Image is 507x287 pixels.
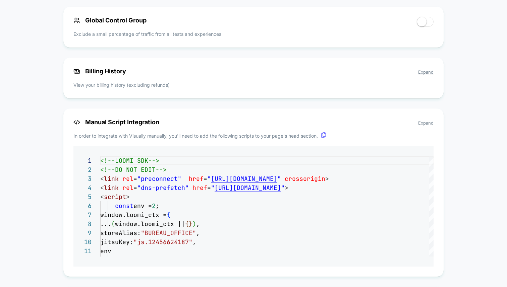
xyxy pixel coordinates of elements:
[73,68,434,75] span: Billing History
[73,119,434,126] span: Manual Script Integration
[418,120,434,126] span: Expand
[73,17,147,24] span: Global Control Group
[73,81,434,88] p: View your billing history (excluding refunds)
[73,30,221,38] p: Exclude a small percentage of traffic from all tests and experiences
[418,69,434,75] span: Expand
[73,132,434,139] p: In order to integrate with Visually manually, you'll need to add the following scripts to your pa...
